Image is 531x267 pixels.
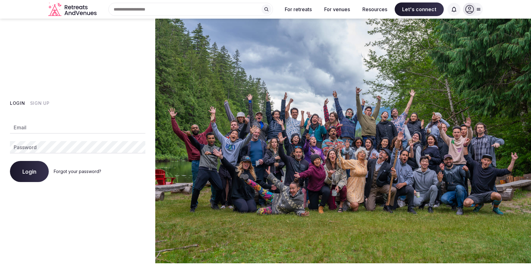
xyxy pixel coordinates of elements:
[10,161,49,182] button: Login
[48,2,98,16] svg: Retreats and Venues company logo
[54,169,101,174] a: Forgot your password?
[155,19,531,263] img: My Account Background
[395,2,444,16] span: Let's connect
[319,2,355,16] button: For venues
[10,100,25,106] button: Login
[280,2,317,16] button: For retreats
[22,168,36,175] span: Login
[48,2,98,16] a: Visit the homepage
[30,100,50,106] button: Sign Up
[357,2,392,16] button: Resources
